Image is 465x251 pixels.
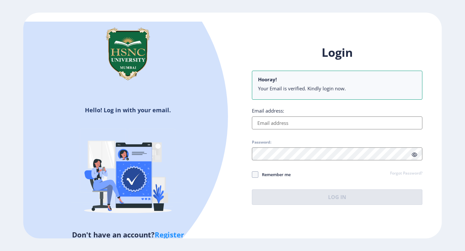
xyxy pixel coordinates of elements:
h5: Don't have an account? [28,229,228,240]
input: Email address [252,116,422,129]
label: Email address: [252,107,284,114]
a: Register [155,230,184,239]
span: Remember me [258,171,291,178]
label: Password: [252,140,271,145]
img: hsnc.png [96,22,160,86]
li: Your Email is verified. Kindly login now. [258,85,416,92]
button: Log In [252,189,422,205]
a: Forgot Password? [390,171,422,176]
img: Verified-rafiki.svg [71,116,184,229]
b: Hooray! [258,76,277,83]
h1: Login [252,45,422,60]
